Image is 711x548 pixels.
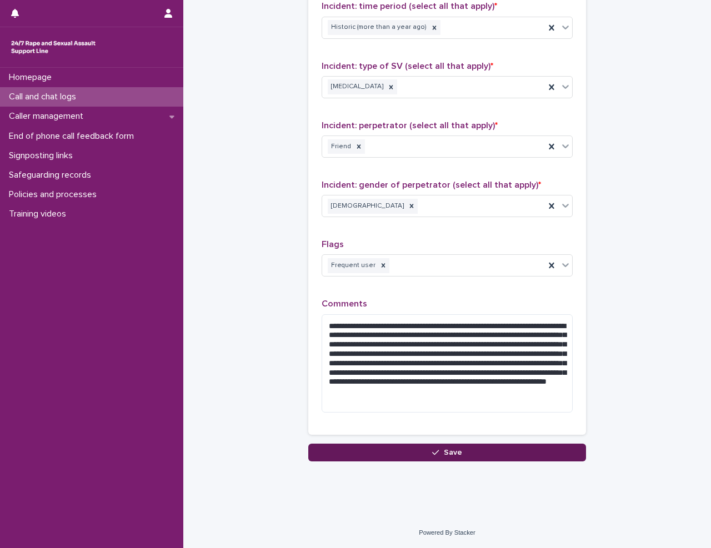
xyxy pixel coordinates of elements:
span: Incident: type of SV (select all that apply) [322,62,493,71]
div: [DEMOGRAPHIC_DATA] [328,199,405,214]
p: End of phone call feedback form [4,131,143,142]
button: Save [308,444,586,461]
div: Frequent user [328,258,377,273]
span: Comments [322,299,367,308]
div: Friend [328,139,353,154]
span: Incident: gender of perpetrator (select all that apply) [322,180,541,189]
p: Policies and processes [4,189,106,200]
div: [MEDICAL_DATA] [328,79,385,94]
p: Caller management [4,111,92,122]
img: rhQMoQhaT3yELyF149Cw [9,36,98,58]
div: Historic (more than a year ago) [328,20,428,35]
p: Signposting links [4,150,82,161]
p: Call and chat logs [4,92,85,102]
p: Homepage [4,72,61,83]
span: Incident: time period (select all that apply) [322,2,497,11]
p: Safeguarding records [4,170,100,180]
span: Incident: perpetrator (select all that apply) [322,121,498,130]
span: Flags [322,240,344,249]
a: Powered By Stacker [419,529,475,536]
span: Save [444,449,462,456]
p: Training videos [4,209,75,219]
